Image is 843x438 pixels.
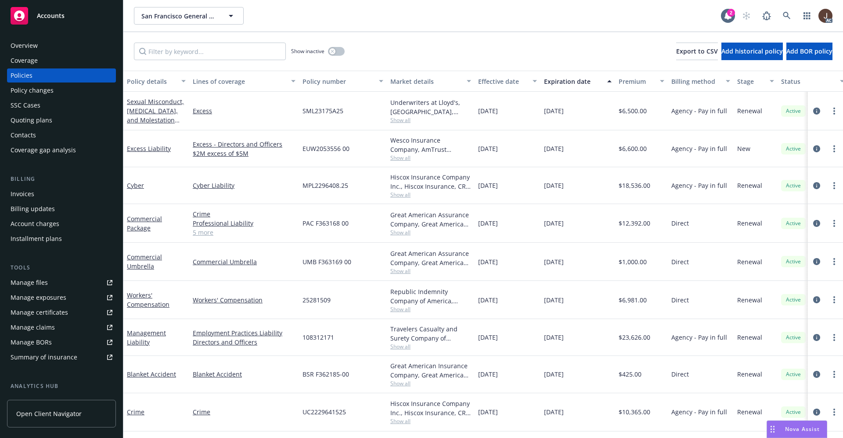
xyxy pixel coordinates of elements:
img: photo [818,9,832,23]
a: Account charges [7,217,116,231]
span: 25281509 [303,295,331,305]
a: more [829,407,839,417]
span: $6,500.00 [619,106,647,115]
div: Invoices [11,187,34,201]
div: Tools [7,263,116,272]
span: [DATE] [478,106,498,115]
div: Underwriters at Lloyd's, [GEOGRAPHIC_DATA], [PERSON_NAME] of [GEOGRAPHIC_DATA], [GEOGRAPHIC_DATA] [390,98,471,116]
a: more [829,106,839,116]
span: Add historical policy [721,47,783,55]
div: Wesco Insurance Company, AmTrust Financial Services [390,136,471,154]
span: [DATE] [544,257,564,266]
a: Excess Liability [127,144,171,153]
a: Billing updates [7,202,116,216]
button: Nova Assist [767,420,827,438]
div: Status [781,77,835,86]
a: more [829,180,839,191]
div: Stage [737,77,764,86]
a: Crime [193,209,295,219]
span: [DATE] [478,333,498,342]
a: Cyber [127,181,144,190]
a: Excess - Directors and Officers $2M excess of $5M [193,140,295,158]
a: circleInformation [811,144,822,154]
div: Billing [7,175,116,183]
a: Commercial Umbrella [127,253,162,270]
div: Great American Insurance Company, Great American Insurance Group [390,361,471,380]
div: Market details [390,77,461,86]
span: Direct [671,219,689,228]
span: Agency - Pay in full [671,407,727,416]
button: Lines of coverage [189,71,299,92]
div: Policy number [303,77,374,86]
a: Start snowing [738,7,755,25]
span: Active [785,408,802,416]
div: Policy details [127,77,176,86]
button: Policy number [299,71,387,92]
input: Filter by keyword... [134,43,286,60]
span: Renewal [737,106,762,115]
a: Manage claims [7,320,116,334]
a: Directors and Officers [193,337,295,347]
div: Premium [619,77,655,86]
a: Installment plans [7,232,116,246]
span: [DATE] [544,144,564,153]
span: [DATE] [478,219,498,228]
a: circleInformation [811,256,822,267]
span: [DATE] [478,257,498,266]
a: Excess [193,106,295,115]
a: Commercial Package [127,215,162,232]
span: $425.00 [619,370,641,379]
span: $23,626.00 [619,333,650,342]
button: Billing method [668,71,734,92]
span: Show all [390,380,471,387]
span: UMB F363169 00 [303,257,351,266]
div: Quoting plans [11,113,52,127]
span: Direct [671,257,689,266]
span: PAC F363168 00 [303,219,349,228]
span: [DATE] [544,219,564,228]
div: Manage exposures [11,291,66,305]
a: Quoting plans [7,113,116,127]
a: circleInformation [811,106,822,116]
a: 5 more [193,228,295,237]
a: more [829,369,839,380]
span: Show all [390,417,471,425]
div: Overview [11,39,38,53]
span: Show all [390,267,471,275]
a: circleInformation [811,218,822,229]
span: Show all [390,154,471,162]
button: Effective date [475,71,540,92]
a: Manage exposures [7,291,116,305]
a: Policies [7,68,116,83]
div: Account charges [11,217,59,231]
span: $12,392.00 [619,219,650,228]
a: Manage certificates [7,305,116,320]
span: [DATE] [544,370,564,379]
a: Crime [193,407,295,416]
button: Stage [734,71,778,92]
span: Show all [390,305,471,313]
a: Switch app [798,7,816,25]
a: Cyber Liability [193,181,295,190]
div: Great American Assurance Company, Great American Insurance Group [390,249,471,267]
a: Search [778,7,796,25]
a: more [829,144,839,154]
span: Active [785,182,802,190]
div: Policies [11,68,32,83]
span: [DATE] [478,144,498,153]
span: [DATE] [544,295,564,305]
span: Active [785,145,802,153]
div: Manage BORs [11,335,52,349]
a: Coverage [7,54,116,68]
span: Active [785,219,802,227]
span: [DATE] [478,370,498,379]
span: Active [785,296,802,304]
a: Invoices [7,187,116,201]
div: Republic Indemnity Company of America, [GEOGRAPHIC_DATA] Indemnity [390,287,471,305]
a: Management Liability [127,329,166,346]
a: circleInformation [811,294,822,305]
span: 108312171 [303,333,334,342]
button: San Francisco General Hospital Foundation [134,7,244,25]
span: Open Client Navigator [16,409,82,418]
